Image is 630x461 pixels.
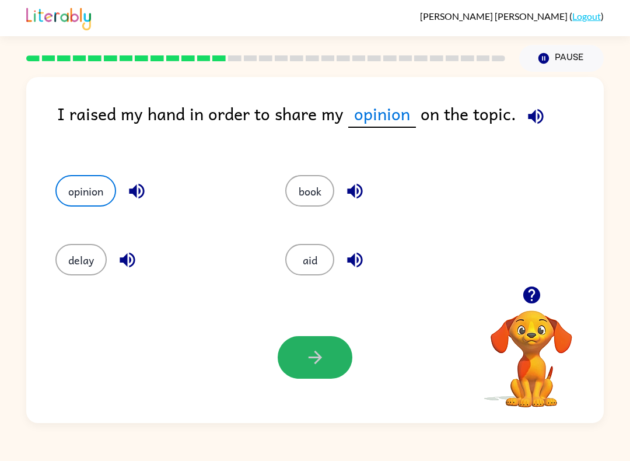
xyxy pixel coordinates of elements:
[285,244,334,275] button: aid
[348,100,416,128] span: opinion
[26,5,91,30] img: Literably
[55,244,107,275] button: delay
[420,11,569,22] span: [PERSON_NAME] [PERSON_NAME]
[55,175,116,207] button: opinion
[473,292,590,409] video: Your browser must support playing .mp4 files to use Literably. Please try using another browser.
[572,11,601,22] a: Logout
[519,45,604,72] button: Pause
[285,175,334,207] button: book
[420,11,604,22] div: ( )
[57,100,604,152] div: I raised my hand in order to share my on the topic.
